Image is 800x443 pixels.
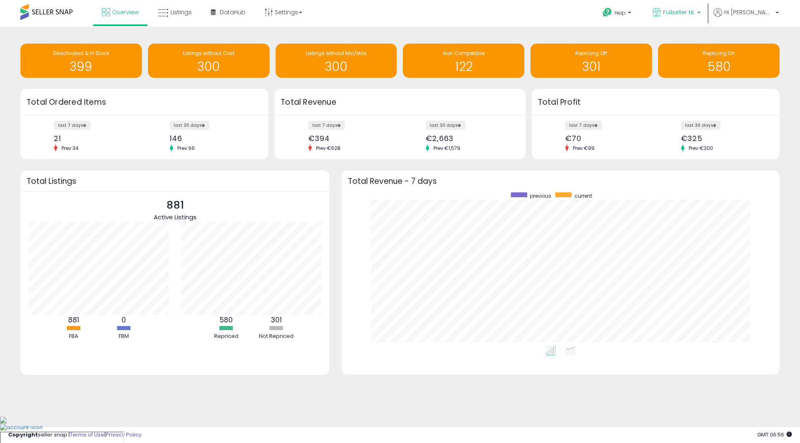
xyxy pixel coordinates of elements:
[426,134,511,143] div: €2,663
[724,8,773,16] span: Hi [PERSON_NAME]
[49,333,98,340] div: FBA
[202,333,251,340] div: Repriced
[252,333,301,340] div: Not Repriced
[20,44,142,78] a: Deactivated & In Stock 399
[685,145,717,152] span: Prev: €200
[407,60,520,73] h1: 122
[565,134,650,143] div: €70
[306,50,367,57] span: Listings without Min/Max
[662,60,776,73] h1: 580
[54,134,138,143] div: 21
[530,44,652,78] a: Repricing Off 301
[426,121,465,130] label: last 30 days
[429,145,464,152] span: Prev: €1,579
[154,213,197,221] span: Active Listings
[112,8,139,16] span: Overview
[53,50,109,57] span: Deactivated & In Stock
[27,178,323,184] h3: Total Listings
[538,97,773,108] h3: Total Profit
[220,315,233,325] b: 580
[614,9,625,16] span: Help
[312,145,345,152] span: Prev: €628
[170,134,254,143] div: 146
[220,8,245,16] span: DataHub
[443,50,484,57] span: Non Competitive
[308,121,345,130] label: last 7 days
[170,8,192,16] span: Listings
[575,50,607,57] span: Repricing Off
[152,60,265,73] h1: 300
[183,50,234,57] span: Listings without Cost
[24,60,138,73] h1: 399
[658,44,780,78] a: Repricing On 580
[57,145,83,152] span: Prev: 34
[530,192,551,199] span: previous
[403,44,524,78] a: Non Competitive 122
[569,145,599,152] span: Prev: €99
[602,7,612,18] i: Get Help
[122,315,126,325] b: 0
[281,97,519,108] h3: Total Revenue
[565,121,602,130] label: last 7 days
[68,315,79,325] b: 881
[271,315,282,325] b: 301
[596,1,639,26] a: Help
[308,134,394,143] div: €394
[99,333,148,340] div: FBM
[173,145,199,152] span: Prev: 66
[154,198,197,213] p: 881
[170,121,209,130] label: last 30 days
[703,50,735,57] span: Repricing On
[663,8,695,16] span: Fullseller NL
[348,178,773,184] h3: Total Revenue - 7 days
[681,134,765,143] div: €325
[280,60,393,73] h1: 300
[575,192,592,199] span: current
[714,8,779,26] a: Hi [PERSON_NAME]
[535,60,648,73] h1: 301
[27,97,262,108] h3: Total Ordered Items
[681,121,720,130] label: last 30 days
[54,121,91,130] label: last 7 days
[148,44,270,78] a: Listings without Cost 300
[276,44,397,78] a: Listings without Min/Max 300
